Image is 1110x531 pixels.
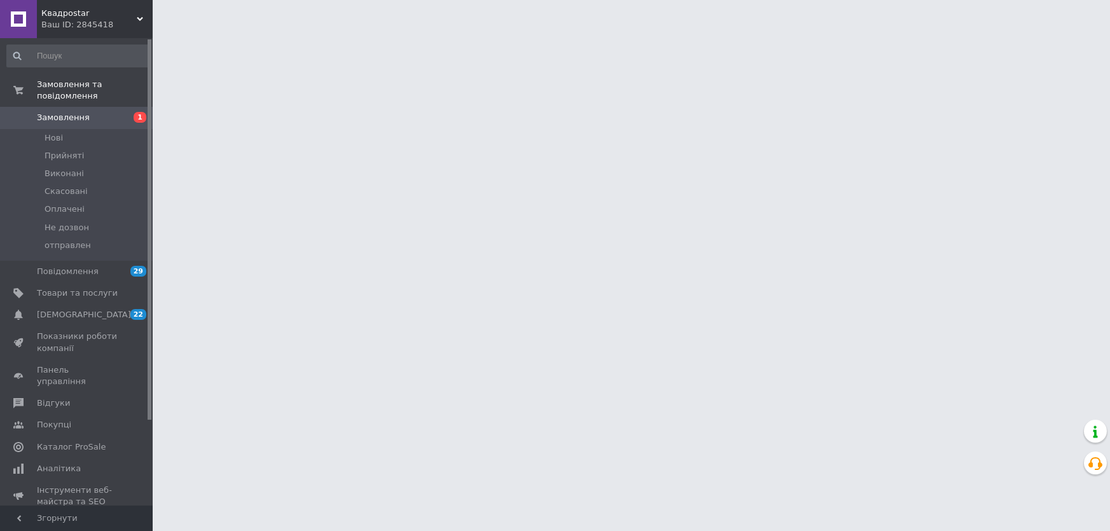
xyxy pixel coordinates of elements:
[37,331,118,354] span: Показники роботи компанії
[45,132,63,144] span: Нові
[45,222,89,233] span: Не дозвон
[37,485,118,507] span: Інструменти веб-майстра та SEO
[130,266,146,277] span: 29
[37,419,71,431] span: Покупці
[41,19,153,31] div: Ваш ID: 2845418
[37,441,106,453] span: Каталог ProSale
[37,287,118,299] span: Товари та послуги
[45,168,84,179] span: Виконані
[45,240,91,251] span: отправлен
[37,79,153,102] span: Замовлення та повідомлення
[37,266,99,277] span: Повідомлення
[41,8,137,19] span: Квадроstar
[37,309,131,321] span: [DEMOGRAPHIC_DATA]
[6,45,149,67] input: Пошук
[37,463,81,474] span: Аналітика
[134,112,146,123] span: 1
[37,364,118,387] span: Панель управління
[45,203,85,215] span: Оплачені
[130,309,146,320] span: 22
[37,112,90,123] span: Замовлення
[45,150,84,162] span: Прийняті
[45,186,88,197] span: Скасовані
[37,397,70,409] span: Відгуки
